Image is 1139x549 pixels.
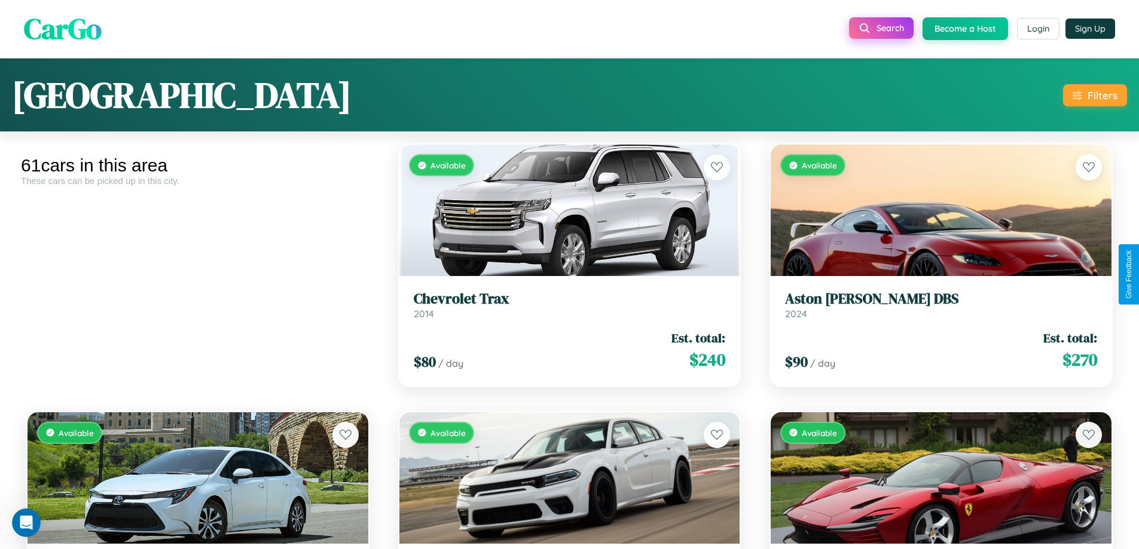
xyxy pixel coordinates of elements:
[785,308,807,320] span: 2024
[21,155,375,176] div: 61 cars in this area
[430,428,466,438] span: Available
[414,308,434,320] span: 2014
[802,428,837,438] span: Available
[1088,89,1117,102] div: Filters
[438,357,463,369] span: / day
[12,508,41,537] iframe: Intercom live chat
[1043,329,1097,346] span: Est. total:
[24,9,102,48] span: CarGo
[810,357,835,369] span: / day
[785,290,1097,320] a: Aston [PERSON_NAME] DBS2024
[1125,250,1133,299] div: Give Feedback
[59,428,94,438] span: Available
[923,17,1008,40] button: Become a Host
[21,176,375,186] div: These cars can be picked up in this city.
[1063,84,1127,106] button: Filters
[671,329,725,346] span: Est. total:
[430,160,466,170] span: Available
[414,290,726,308] h3: Chevrolet Trax
[414,352,436,372] span: $ 80
[1062,348,1097,372] span: $ 270
[785,290,1097,308] h3: Aston [PERSON_NAME] DBS
[849,17,914,39] button: Search
[12,70,352,119] h1: [GEOGRAPHIC_DATA]
[785,352,808,372] span: $ 90
[689,348,725,372] span: $ 240
[1017,18,1059,39] button: Login
[877,23,904,33] span: Search
[414,290,726,320] a: Chevrolet Trax2014
[1065,19,1115,39] button: Sign Up
[802,160,837,170] span: Available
